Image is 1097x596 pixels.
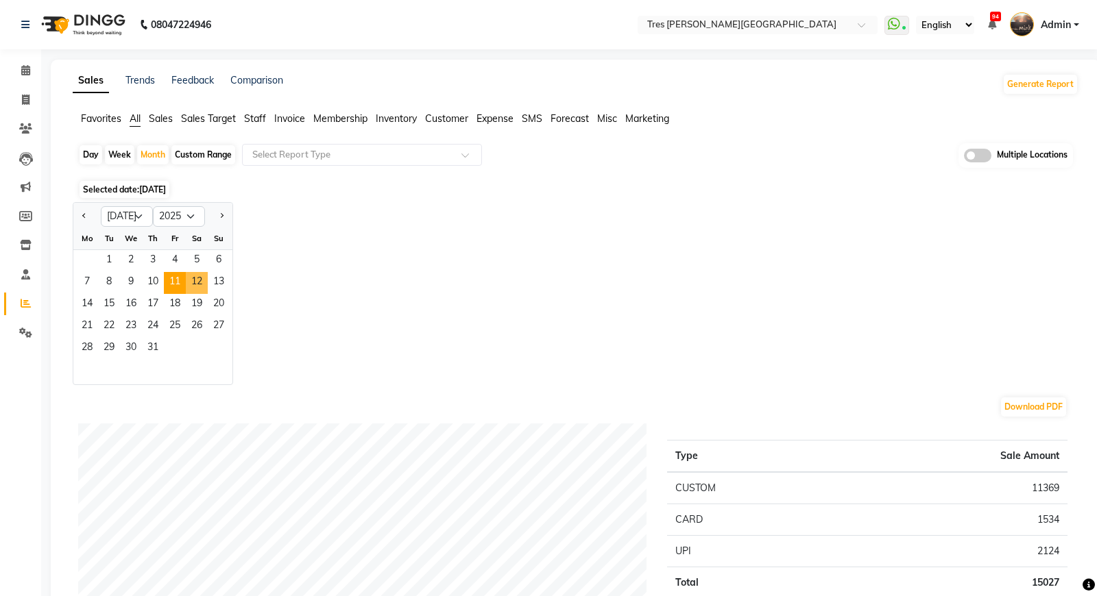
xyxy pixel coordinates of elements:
[186,294,208,316] span: 19
[186,272,208,294] div: Saturday, July 12, 2025
[990,12,1001,21] span: 94
[208,316,230,338] div: Sunday, July 27, 2025
[208,250,230,272] span: 6
[80,181,169,198] span: Selected date:
[164,250,186,272] span: 4
[551,112,589,125] span: Forecast
[625,112,669,125] span: Marketing
[208,227,230,249] div: Su
[142,272,164,294] div: Thursday, July 10, 2025
[151,5,211,44] b: 08047224946
[76,272,98,294] div: Monday, July 7, 2025
[181,112,236,125] span: Sales Target
[216,206,227,227] button: Next month
[186,250,208,272] span: 5
[142,294,164,316] span: 17
[522,112,542,125] span: SMS
[98,338,120,360] span: 29
[105,145,134,164] div: Week
[76,316,98,338] span: 21
[208,294,230,316] div: Sunday, July 20, 2025
[76,294,98,316] div: Monday, July 14, 2025
[98,338,120,360] div: Tuesday, July 29, 2025
[142,316,164,338] div: Thursday, July 24, 2025
[597,112,617,125] span: Misc
[120,316,142,338] div: Wednesday, July 23, 2025
[120,250,142,272] div: Wednesday, July 2, 2025
[120,338,142,360] span: 30
[98,294,120,316] div: Tuesday, July 15, 2025
[164,294,186,316] span: 18
[186,250,208,272] div: Saturday, July 5, 2025
[120,272,142,294] div: Wednesday, July 9, 2025
[171,145,235,164] div: Custom Range
[98,316,120,338] span: 22
[120,338,142,360] div: Wednesday, July 30, 2025
[137,145,169,164] div: Month
[142,294,164,316] div: Thursday, July 17, 2025
[76,316,98,338] div: Monday, July 21, 2025
[208,316,230,338] span: 27
[186,272,208,294] span: 12
[125,74,155,86] a: Trends
[153,206,205,227] select: Select year
[1001,397,1066,417] button: Download PDF
[81,112,121,125] span: Favorites
[839,535,1068,567] td: 2124
[98,272,120,294] div: Tuesday, July 8, 2025
[98,250,120,272] div: Tuesday, July 1, 2025
[98,250,120,272] span: 1
[186,316,208,338] span: 26
[73,69,109,93] a: Sales
[142,338,164,360] span: 31
[76,338,98,360] span: 28
[164,272,186,294] span: 11
[997,149,1068,162] span: Multiple Locations
[208,272,230,294] div: Sunday, July 13, 2025
[164,227,186,249] div: Fr
[186,227,208,249] div: Sa
[425,112,468,125] span: Customer
[839,440,1068,472] th: Sale Amount
[1041,18,1071,32] span: Admin
[101,206,153,227] select: Select month
[139,184,166,195] span: [DATE]
[142,316,164,338] span: 24
[98,227,120,249] div: Tu
[120,250,142,272] span: 2
[142,227,164,249] div: Th
[186,294,208,316] div: Saturday, July 19, 2025
[164,316,186,338] span: 25
[142,250,164,272] div: Thursday, July 3, 2025
[667,535,839,567] td: UPI
[120,294,142,316] span: 16
[274,112,305,125] span: Invoice
[149,112,173,125] span: Sales
[76,272,98,294] span: 7
[164,294,186,316] div: Friday, July 18, 2025
[839,472,1068,504] td: 11369
[76,227,98,249] div: Mo
[164,272,186,294] div: Friday, July 11, 2025
[120,294,142,316] div: Wednesday, July 16, 2025
[130,112,141,125] span: All
[120,316,142,338] span: 23
[839,504,1068,535] td: 1534
[80,145,102,164] div: Day
[171,74,214,86] a: Feedback
[376,112,417,125] span: Inventory
[667,472,839,504] td: CUSTOM
[98,272,120,294] span: 8
[164,316,186,338] div: Friday, July 25, 2025
[1010,12,1034,36] img: Admin
[244,112,266,125] span: Staff
[120,272,142,294] span: 9
[208,272,230,294] span: 13
[667,440,839,472] th: Type
[1004,75,1077,94] button: Generate Report
[98,316,120,338] div: Tuesday, July 22, 2025
[988,18,996,31] a: 94
[667,504,839,535] td: CARD
[79,206,90,227] button: Previous month
[164,250,186,272] div: Friday, July 4, 2025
